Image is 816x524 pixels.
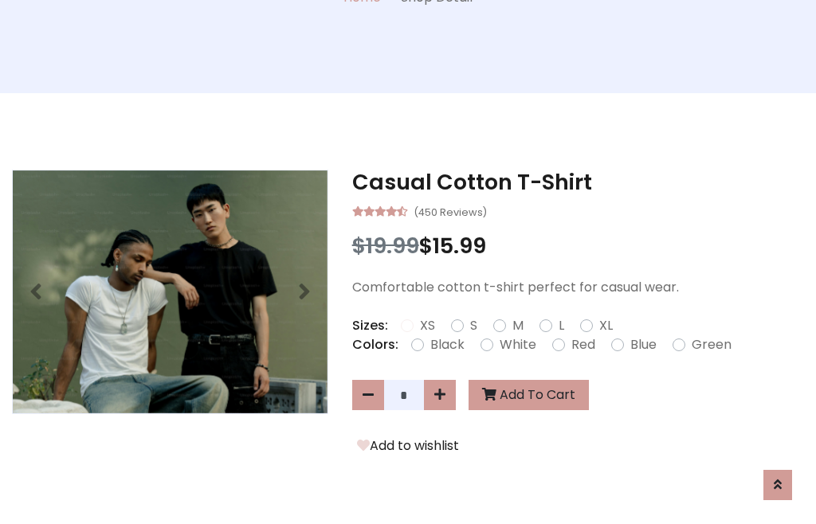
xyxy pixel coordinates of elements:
[352,316,388,335] p: Sizes:
[692,335,732,354] label: Green
[512,316,524,335] label: M
[352,231,419,260] span: $19.99
[500,335,536,354] label: White
[352,335,398,354] p: Colors:
[352,436,464,456] button: Add to wishlist
[352,170,804,195] h3: Casual Cotton T-Shirt
[599,316,613,335] label: XL
[13,170,328,413] img: Image
[559,316,564,335] label: L
[414,201,487,221] small: (450 Reviews)
[420,316,435,335] label: XS
[433,231,486,260] span: 15.99
[430,335,465,354] label: Black
[630,335,657,354] label: Blue
[352,278,804,297] p: Comfortable cotton t-shirt perfect for casual wear.
[352,233,804,259] h3: $
[571,335,595,354] label: Red
[469,380,589,410] button: Add To Cart
[470,316,477,335] label: S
